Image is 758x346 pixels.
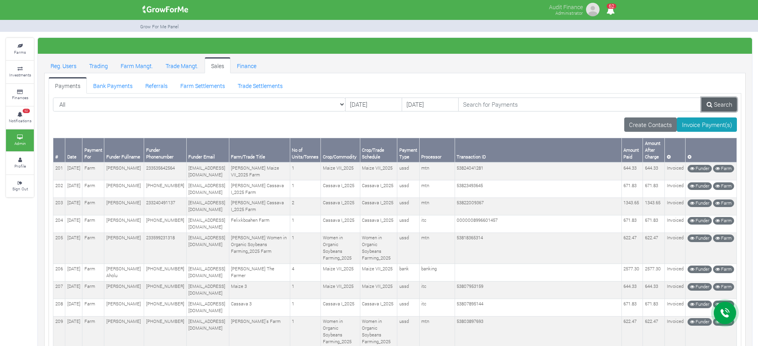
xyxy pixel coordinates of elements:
td: Invoiced [665,299,686,316]
a: Farms [6,38,34,60]
td: [DATE] [65,281,82,299]
th: Amount After Charge [643,138,665,162]
th: Funder Email [186,138,229,162]
td: banking [419,264,455,281]
a: Farm [713,217,734,225]
td: [EMAIL_ADDRESS][DOMAIN_NAME] [186,264,229,281]
td: [PERSON_NAME] [104,180,144,198]
a: Farm [713,165,734,172]
td: [PHONE_NUMBER] [144,299,186,316]
td: Women in Organic Soybeans Farming_2025 [321,233,360,264]
td: Invoiced [665,180,686,198]
td: 233599231318 [144,233,186,264]
a: Funder [688,318,712,326]
a: Trade Settlements [231,77,289,93]
td: [PERSON_NAME] Aholu [104,264,144,281]
td: 644.33 [621,162,643,180]
td: [DATE] [65,162,82,180]
td: 671.83 [643,215,665,233]
td: 233535642564 [144,162,186,180]
th: Date [65,138,82,162]
td: 671.83 [643,180,665,198]
td: 644.33 [643,281,665,299]
small: Sign Out [12,186,28,192]
a: Invoice Payment(s) [677,117,737,132]
a: Trade Mangt. [159,57,205,73]
img: growforme image [140,2,191,18]
td: Invoiced [665,264,686,281]
td: Maize VII_2025 [321,162,360,180]
td: [PERSON_NAME] Women in Organic Soybeans Farming_2025 Farm [229,233,290,264]
small: Profile [14,163,26,169]
a: Sales [205,57,231,73]
td: Maize 3 [229,281,290,299]
td: [PERSON_NAME] Maize VII_2025 Farm [229,162,290,180]
td: 53824041281 [455,162,621,180]
td: [PERSON_NAME] [104,162,144,180]
td: 204 [53,215,65,233]
small: Finances [12,95,28,100]
td: mtn [419,162,455,180]
td: 2577.30 [621,264,643,281]
a: Finance [231,57,263,73]
td: [EMAIL_ADDRESS][DOMAIN_NAME] [186,281,229,299]
td: ussd [397,215,420,233]
td: [EMAIL_ADDRESS][DOMAIN_NAME] [186,215,229,233]
td: ussd [397,197,420,215]
a: Funder [688,165,712,172]
td: [PERSON_NAME] [104,281,144,299]
td: 671.83 [621,299,643,316]
input: DD/MM/YYYY [402,98,459,112]
td: [DATE] [65,180,82,198]
td: [PHONE_NUMBER] [144,215,186,233]
span: 62 [23,109,30,113]
td: 1343.65 [643,197,665,215]
td: Maize VII_2025 [360,162,397,180]
td: 207 [53,281,65,299]
a: Farm [713,182,734,190]
p: Audit Finance [549,2,583,11]
td: [EMAIL_ADDRESS][DOMAIN_NAME] [186,233,229,264]
td: 1 [290,233,321,264]
td: Invoiced [665,197,686,215]
a: Funder [688,182,712,190]
td: 233240491137 [144,197,186,215]
a: Farm [713,283,734,291]
small: Admin [14,141,26,146]
td: [PHONE_NUMBER] [144,281,186,299]
td: 671.83 [621,180,643,198]
a: Farm [713,199,734,207]
th: Transaction ID [455,138,621,162]
td: 202 [53,180,65,198]
a: Create Contacts [624,117,677,132]
a: Farm Mangt. [114,57,159,73]
td: [PHONE_NUMBER] [144,264,186,281]
a: Farm [713,235,734,242]
td: Maize VII_2025 [321,281,360,299]
td: Cassava I_2025 [360,215,397,233]
td: Farm [82,215,104,233]
a: Investments [6,61,34,83]
td: Maize VII_2025 [360,264,397,281]
td: bank [397,264,420,281]
td: Maize VII_2025 [321,264,360,281]
td: 53818365314 [455,233,621,264]
td: 205 [53,233,65,264]
th: Funder Phonenumber [144,138,186,162]
td: [EMAIL_ADDRESS][DOMAIN_NAME] [186,162,229,180]
a: Payments [49,77,87,93]
td: 203 [53,197,65,215]
td: 53823493645 [455,180,621,198]
th: Payment For [82,138,104,162]
td: ussd [397,180,420,198]
td: [PHONE_NUMBER] [144,180,186,198]
td: [PERSON_NAME] The Farmer [229,264,290,281]
small: Notifications [9,118,31,123]
td: 1 [290,180,321,198]
td: Farm [82,264,104,281]
td: ussd [397,233,420,264]
td: Cassava 3 [229,299,290,316]
th: Funder Fullname [104,138,144,162]
a: Finances [6,84,34,106]
a: Search [701,98,737,112]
